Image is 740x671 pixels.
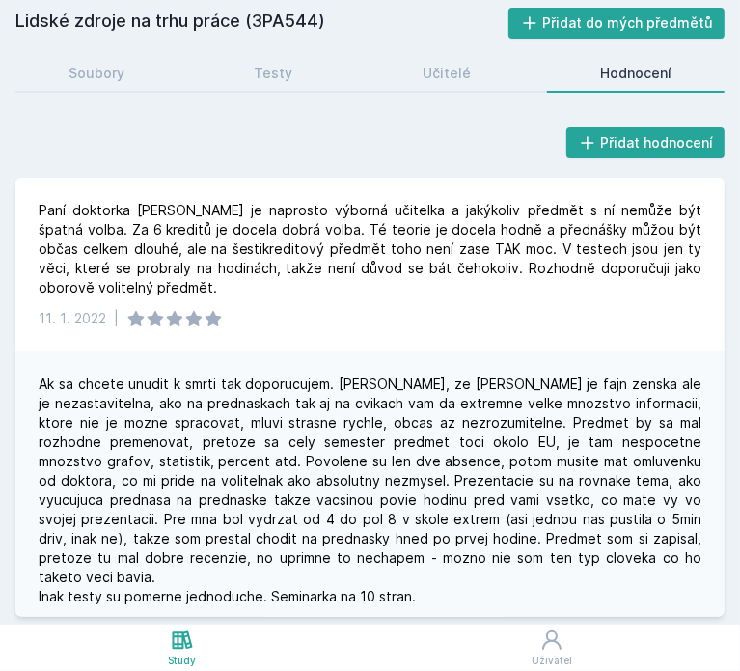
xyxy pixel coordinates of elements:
[508,8,726,39] button: Přidat do mých předmětů
[566,127,726,158] button: Přidat hodnocení
[201,54,345,93] a: Testy
[39,201,701,297] div: Paní doktorka [PERSON_NAME] je naprosto výborná učitelka a jakýkoliv předmět s ní nemůže být špat...
[532,654,572,668] div: Uživatel
[15,8,508,39] h2: Lidské zdroje na trhu práce (3PA544)
[69,64,124,83] div: Soubory
[254,64,292,83] div: Testy
[600,64,671,83] div: Hodnocení
[114,309,119,328] div: |
[39,309,106,328] div: 11. 1. 2022
[15,54,178,93] a: Soubory
[547,54,725,93] a: Hodnocení
[168,654,196,668] div: Study
[423,64,471,83] div: Učitelé
[364,625,740,671] a: Uživatel
[39,375,701,606] div: Ak sa chcete unudit k smrti tak doporucujem. [PERSON_NAME], ze [PERSON_NAME] je fajn zenska ale j...
[370,54,524,93] a: Učitelé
